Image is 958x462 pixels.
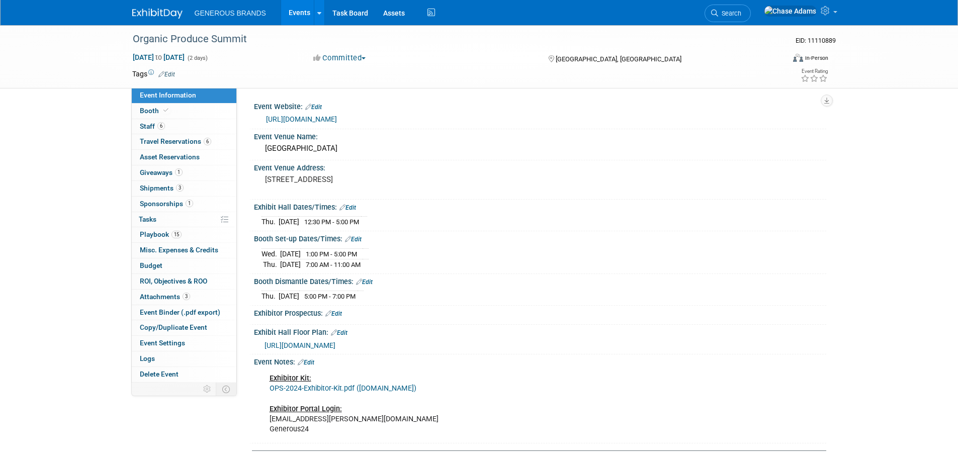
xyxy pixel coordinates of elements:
[140,122,165,130] span: Staff
[199,383,216,396] td: Personalize Event Tab Strip
[140,323,207,331] span: Copy/Duplicate Event
[132,53,185,62] span: [DATE] [DATE]
[140,153,200,161] span: Asset Reservations
[801,69,828,74] div: Event Rating
[140,184,184,192] span: Shipments
[262,248,280,259] td: Wed.
[216,383,236,396] td: Toggle Event Tabs
[140,308,220,316] span: Event Binder (.pdf export)
[254,231,826,244] div: Booth Set-up Dates/Times:
[262,259,280,270] td: Thu.
[796,37,836,44] span: Event ID: 11110889
[132,258,236,273] a: Budget
[140,261,162,269] span: Budget
[163,108,168,113] i: Booth reservation complete
[132,305,236,320] a: Event Binder (.pdf export)
[718,10,741,17] span: Search
[306,250,357,258] span: 1:00 PM - 5:00 PM
[254,99,826,112] div: Event Website:
[157,122,165,130] span: 6
[132,150,236,165] a: Asset Reservations
[132,197,236,212] a: Sponsorships1
[186,200,193,207] span: 1
[132,181,236,196] a: Shipments3
[132,134,236,149] a: Travel Reservations6
[263,368,716,439] div: [EMAIL_ADDRESS][PERSON_NAME][DOMAIN_NAME] Generous24
[132,290,236,305] a: Attachments3
[132,212,236,227] a: Tasks
[140,293,190,301] span: Attachments
[556,55,681,63] span: [GEOGRAPHIC_DATA], [GEOGRAPHIC_DATA]
[356,279,373,286] a: Edit
[265,341,335,349] a: [URL][DOMAIN_NAME]
[132,88,236,103] a: Event Information
[265,175,481,184] pre: [STREET_ADDRESS]
[132,274,236,289] a: ROI, Objectives & ROO
[298,359,314,366] a: Edit
[270,374,311,383] b: Exhibitor Kit:
[132,104,236,119] a: Booth
[254,354,826,367] div: Event Notes:
[132,165,236,180] a: Giveaways1
[262,291,279,302] td: Thu.
[154,53,163,61] span: to
[132,336,236,351] a: Event Settings
[254,200,826,213] div: Exhibit Hall Dates/Times:
[171,231,182,238] span: 15
[254,129,826,142] div: Event Venue Name:
[304,218,359,226] span: 12:30 PM - 5:00 PM
[132,320,236,335] a: Copy/Duplicate Event
[705,5,751,22] a: Search
[764,6,817,17] img: Chase Adams
[331,329,347,336] a: Edit
[280,259,301,270] td: [DATE]
[280,248,301,259] td: [DATE]
[805,54,828,62] div: In-Person
[195,9,266,17] span: GENEROUS BRANDS
[254,160,826,173] div: Event Venue Address:
[262,217,279,227] td: Thu.
[306,261,361,268] span: 7:00 AM - 11:00 AM
[140,91,196,99] span: Event Information
[132,367,236,382] a: Delete Event
[132,9,183,19] img: ExhibitDay
[270,405,342,413] b: Exhibitor Portal Login:
[204,138,211,145] span: 6
[176,184,184,192] span: 3
[132,243,236,258] a: Misc. Expenses & Credits
[132,69,175,79] td: Tags
[793,54,803,62] img: Format-Inperson.png
[140,354,155,362] span: Logs
[140,339,185,347] span: Event Settings
[254,274,826,287] div: Booth Dismantle Dates/Times:
[140,200,193,208] span: Sponsorships
[140,137,211,145] span: Travel Reservations
[310,53,370,63] button: Committed
[279,291,299,302] td: [DATE]
[345,236,362,243] a: Edit
[132,227,236,242] a: Playbook15
[140,277,207,285] span: ROI, Objectives & ROO
[266,115,337,123] a: [URL][DOMAIN_NAME]
[158,71,175,78] a: Edit
[140,246,218,254] span: Misc. Expenses & Credits
[140,230,182,238] span: Playbook
[305,104,322,111] a: Edit
[140,107,170,115] span: Booth
[175,168,183,176] span: 1
[132,351,236,366] a: Logs
[254,325,826,338] div: Exhibit Hall Floor Plan:
[725,52,829,67] div: Event Format
[132,119,236,134] a: Staff6
[325,310,342,317] a: Edit
[139,215,156,223] span: Tasks
[187,55,208,61] span: (2 days)
[262,141,819,156] div: [GEOGRAPHIC_DATA]
[140,370,179,378] span: Delete Event
[254,306,826,319] div: Exhibitor Prospectus:
[339,204,356,211] a: Edit
[270,384,416,393] a: OPS-2024-Exhibitor-Kit.pdf ([DOMAIN_NAME])
[129,30,769,48] div: Organic Produce Summit
[304,293,356,300] span: 5:00 PM - 7:00 PM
